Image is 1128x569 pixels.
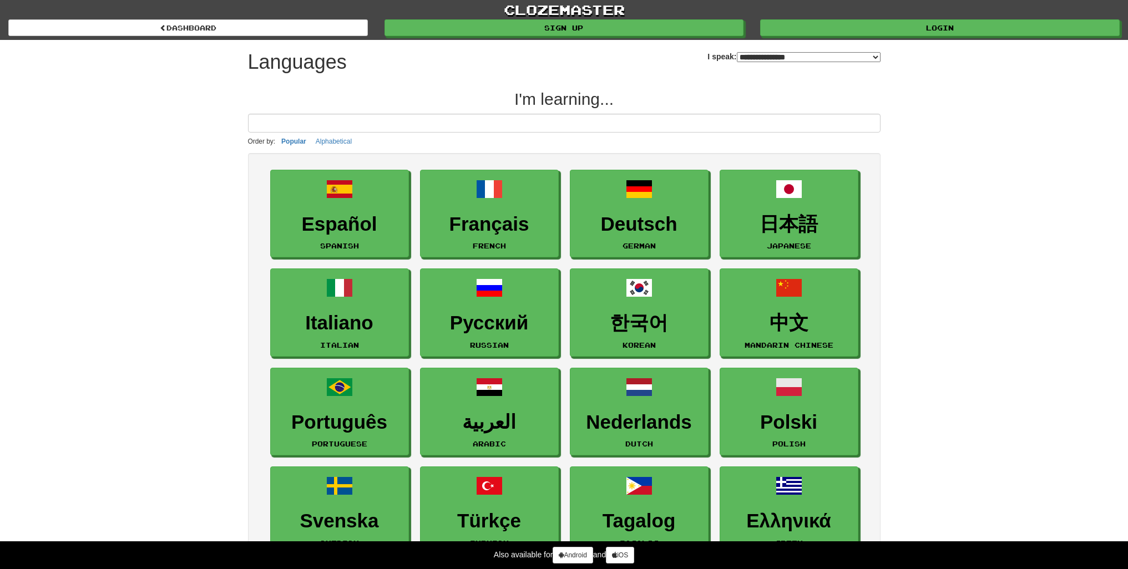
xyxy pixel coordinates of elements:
a: ΕλληνικάGreek [720,466,858,555]
a: ItalianoItalian [270,268,409,357]
a: PortuguêsPortuguese [270,368,409,456]
h3: Deutsch [576,214,702,235]
a: Android [553,547,593,563]
button: Popular [278,135,310,148]
h3: Svenska [276,510,403,532]
h3: العربية [426,411,553,433]
a: Sign up [385,19,744,36]
a: 한국어Korean [570,268,709,357]
small: Polish [772,440,806,448]
h3: Español [276,214,403,235]
button: Alphabetical [312,135,355,148]
h3: Ελληνικά [726,510,852,532]
a: EspañolSpanish [270,170,409,258]
small: Korean [623,341,656,349]
h3: Polski [726,411,852,433]
a: FrançaisFrench [420,170,559,258]
h1: Languages [248,51,347,73]
small: Swedish [320,539,359,547]
small: Spanish [320,242,359,250]
small: German [623,242,656,250]
a: NederlandsDutch [570,368,709,456]
small: Greek [775,539,803,547]
a: DeutschGerman [570,170,709,258]
select: I speak: [737,52,881,62]
a: 中文Mandarin Chinese [720,268,858,357]
a: العربيةArabic [420,368,559,456]
a: iOS [606,547,634,563]
small: Order by: [248,138,276,145]
h3: Italiano [276,312,403,334]
small: Tagalog [620,539,659,547]
a: SvenskaSwedish [270,466,409,555]
a: TürkçeTurkish [420,466,559,555]
h3: Türkçe [426,510,553,532]
a: РусскийRussian [420,268,559,357]
a: Login [760,19,1120,36]
h3: Tagalog [576,510,702,532]
small: Dutch [625,440,653,448]
h3: 日本語 [726,214,852,235]
a: PolskiPolish [720,368,858,456]
small: Russian [470,341,509,349]
h3: Русский [426,312,553,334]
small: Japanese [767,242,811,250]
h3: Français [426,214,553,235]
h3: 한국어 [576,312,702,334]
a: dashboard [8,19,368,36]
a: 日本語Japanese [720,170,858,258]
a: TagalogTagalog [570,466,709,555]
small: Mandarin Chinese [745,341,833,349]
small: Turkish [470,539,509,547]
small: French [473,242,506,250]
small: Italian [320,341,359,349]
h2: I'm learning... [248,90,881,108]
h3: 中文 [726,312,852,334]
h3: Português [276,411,403,433]
label: I speak: [707,51,880,62]
small: Arabic [473,440,506,448]
h3: Nederlands [576,411,702,433]
small: Portuguese [312,440,367,448]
